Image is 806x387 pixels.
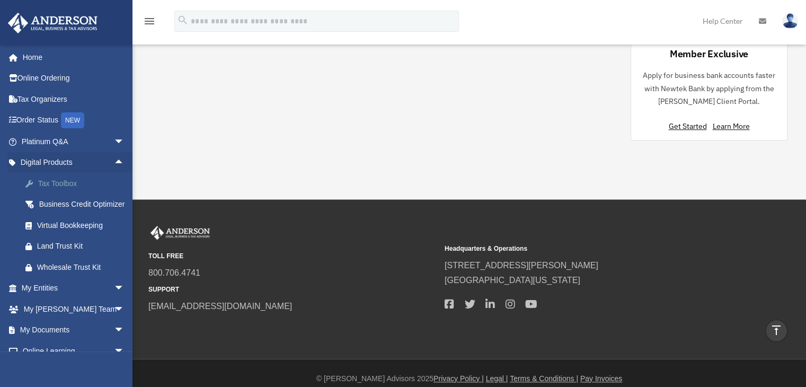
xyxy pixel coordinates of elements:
[148,226,212,240] img: Anderson Advisors Platinum Portal
[114,152,135,174] span: arrow_drop_up
[7,278,140,299] a: My Entitiesarrow_drop_down
[640,69,778,108] p: Apply for business bank accounts faster with Newtek Bank by applying from the [PERSON_NAME] Clien...
[445,261,598,270] a: [STREET_ADDRESS][PERSON_NAME]
[668,121,711,131] a: Get Started
[7,68,140,89] a: Online Ordering
[765,320,787,342] a: vertical_align_top
[37,240,127,253] div: Land Trust Kit
[37,198,127,211] div: Business Credit Optimizer
[7,152,140,173] a: Digital Productsarrow_drop_up
[15,236,140,257] a: Land Trust Kit
[7,110,140,131] a: Order StatusNEW
[37,219,127,232] div: Virtual Bookkeeping
[148,268,200,277] a: 800.706.4741
[143,19,156,28] a: menu
[148,251,437,262] small: TOLL FREE
[712,121,749,131] a: Learn More
[148,284,437,295] small: SUPPORT
[61,112,84,128] div: NEW
[114,278,135,300] span: arrow_drop_down
[15,173,140,194] a: Tax Toolbox
[15,215,140,236] a: Virtual Bookkeeping
[5,13,101,33] img: Anderson Advisors Platinum Portal
[670,47,748,60] div: Member Exclusive
[37,177,127,190] div: Tax Toolbox
[114,340,135,362] span: arrow_drop_down
[7,320,140,341] a: My Documentsarrow_drop_down
[510,374,578,383] a: Terms & Conditions |
[433,374,484,383] a: Privacy Policy |
[445,243,733,254] small: Headquarters & Operations
[37,261,127,274] div: Wholesale Trust Kit
[445,276,580,285] a: [GEOGRAPHIC_DATA][US_STATE]
[143,15,156,28] i: menu
[782,13,798,29] img: User Pic
[15,257,140,278] a: Wholesale Trust Kit
[114,298,135,320] span: arrow_drop_down
[7,47,135,68] a: Home
[7,340,140,362] a: Online Learningarrow_drop_down
[770,324,783,337] i: vertical_align_top
[7,131,140,152] a: Platinum Q&Aarrow_drop_down
[15,194,140,215] a: Business Credit Optimizer
[177,14,189,26] i: search
[114,131,135,153] span: arrow_drop_down
[486,374,508,383] a: Legal |
[7,89,140,110] a: Tax Organizers
[148,302,292,311] a: [EMAIL_ADDRESS][DOMAIN_NAME]
[114,320,135,341] span: arrow_drop_down
[7,298,140,320] a: My [PERSON_NAME] Teamarrow_drop_down
[580,374,622,383] a: Pay Invoices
